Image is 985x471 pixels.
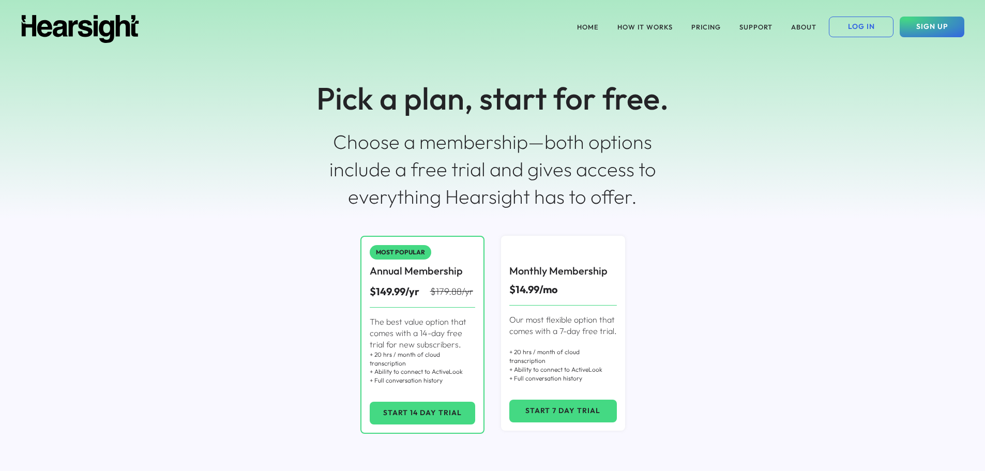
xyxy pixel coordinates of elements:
[325,128,661,211] div: Choose a membership—both options include a free trial and gives access to everything Hearsight ha...
[829,17,893,37] button: LOG IN
[509,314,617,337] div: Our most flexible option that comes with a 7-day free trial.
[370,402,475,424] button: START 14 DAY TRIAL
[733,17,779,37] button: SUPPORT
[376,249,425,255] div: MOST POPULAR
[509,264,608,278] div: Monthly Membership
[370,264,463,278] div: Annual Membership
[370,316,475,351] div: The best value option that comes with a 14-day free trial for new subscribers.
[509,400,617,422] button: START 7 DAY TRIAL
[509,348,617,383] div: + 20 hrs / month of cloud transcription + Ability to connect to ActiveLook + Full conversation hi...
[430,285,473,297] s: $179.88/yr
[509,282,558,297] div: $14.99/mo
[571,17,605,37] button: HOME
[21,15,140,43] img: Hearsight logo
[370,351,475,385] div: + 20 hrs / month of cloud transcription + Ability to connect to ActiveLook + Full conversation hi...
[611,17,679,37] button: HOW IT WORKS
[900,17,964,37] button: SIGN UP
[685,17,727,37] button: PRICING
[370,284,430,299] div: $149.99/yr
[785,17,823,37] button: ABOUT
[316,77,669,120] div: Pick a plan, start for free.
